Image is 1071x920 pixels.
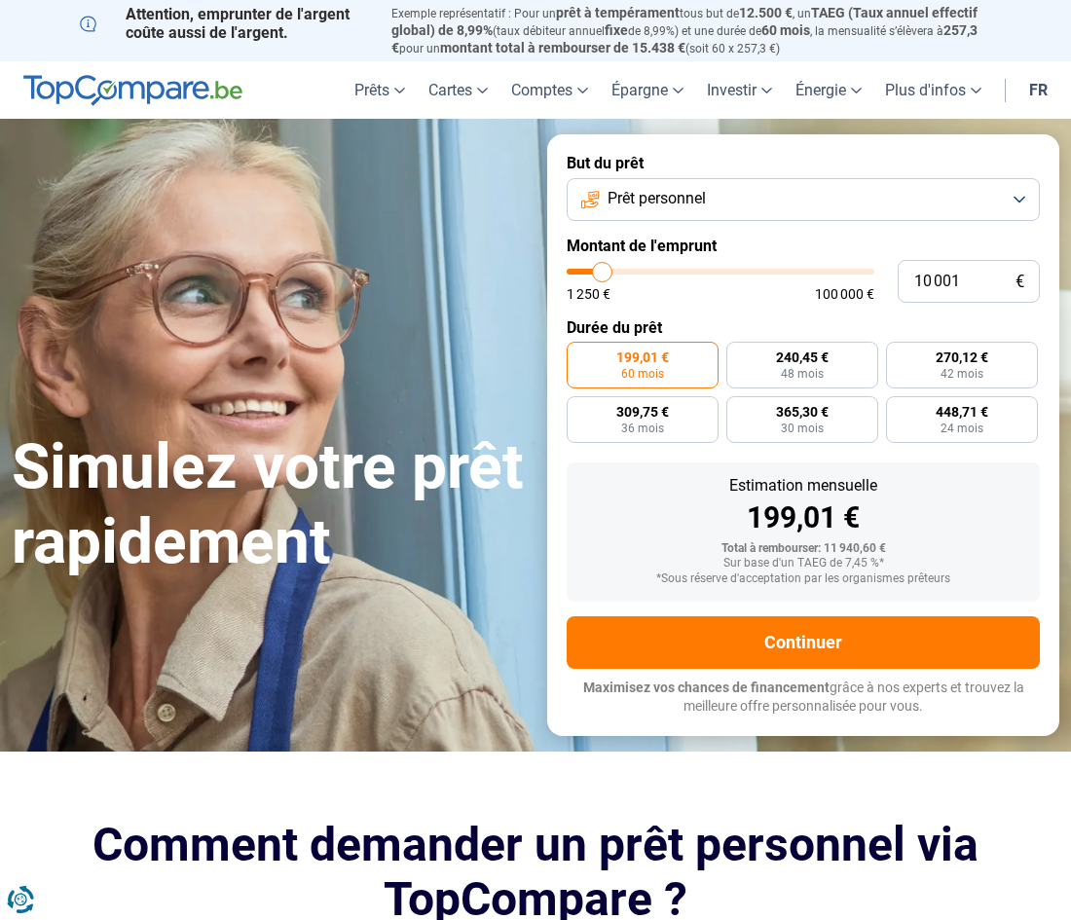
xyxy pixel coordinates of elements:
span: 448,71 € [936,405,988,419]
label: Montant de l'emprunt [567,237,1040,255]
span: 309,75 € [616,405,669,419]
span: 30 mois [781,423,824,434]
span: € [1016,274,1024,290]
p: Exemple représentatif : Pour un tous but de , un (taux débiteur annuel de 8,99%) et une durée de ... [391,5,991,56]
span: 42 mois [941,368,983,380]
span: 24 mois [941,423,983,434]
a: Cartes [417,61,499,119]
span: TAEG (Taux annuel effectif global) de 8,99% [391,5,978,38]
label: Durée du prêt [567,318,1040,337]
p: Attention, emprunter de l'argent coûte aussi de l'argent. [80,5,368,42]
a: Énergie [784,61,873,119]
button: Continuer [567,616,1040,669]
span: 365,30 € [776,405,829,419]
span: 48 mois [781,368,824,380]
span: 60 mois [621,368,664,380]
span: Prêt personnel [608,188,706,209]
span: 100 000 € [815,287,874,301]
span: 36 mois [621,423,664,434]
span: 60 mois [761,22,810,38]
a: Comptes [499,61,600,119]
span: Maximisez vos chances de financement [583,680,830,695]
div: *Sous réserve d'acceptation par les organismes prêteurs [582,572,1024,586]
p: grâce à nos experts et trouvez la meilleure offre personnalisée pour vous. [567,679,1040,717]
a: fr [1017,61,1059,119]
span: 270,12 € [936,350,988,364]
label: But du prêt [567,154,1040,172]
a: Prêts [343,61,417,119]
a: Plus d'infos [873,61,993,119]
span: 12.500 € [739,5,793,20]
span: 199,01 € [616,350,669,364]
a: Épargne [600,61,695,119]
span: 1 250 € [567,287,610,301]
button: Prêt personnel [567,178,1040,221]
div: Estimation mensuelle [582,478,1024,494]
a: Investir [695,61,784,119]
span: 240,45 € [776,350,829,364]
div: Sur base d'un TAEG de 7,45 %* [582,557,1024,570]
span: montant total à rembourser de 15.438 € [440,40,685,55]
h1: Simulez votre prêt rapidement [12,430,524,580]
div: Total à rembourser: 11 940,60 € [582,542,1024,556]
div: 199,01 € [582,503,1024,533]
span: 257,3 € [391,22,978,55]
span: prêt à tempérament [556,5,680,20]
span: fixe [605,22,628,38]
img: TopCompare [23,75,242,106]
